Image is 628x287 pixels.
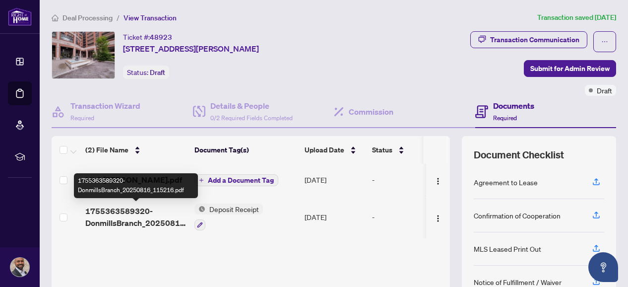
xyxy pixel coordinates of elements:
button: Logo [430,172,446,188]
div: MLS Leased Print Out [474,243,541,254]
span: Submit for Admin Review [530,61,610,76]
th: Document Tag(s) [190,136,301,164]
img: Logo [434,215,442,222]
td: [DATE] [301,164,368,196]
h4: Commission [349,106,393,118]
img: Logo [434,177,442,185]
span: Add a Document Tag [208,177,274,184]
span: plus [199,178,204,183]
span: [STREET_ADDRESS][PERSON_NAME] [123,43,259,55]
div: Status: [123,66,169,79]
button: Submit for Admin Review [524,60,616,77]
span: 1755363589320-DonmillsBranch_20250816_115216.pdf [85,205,187,229]
span: Draft [150,68,165,77]
span: 0/2 Required Fields Completed [210,114,293,122]
li: / [117,12,120,23]
span: Required [70,114,94,122]
img: logo [8,7,32,26]
span: (2) File Name [85,144,128,155]
td: [DATE] [301,196,368,238]
span: Required [493,114,517,122]
button: Logo [430,209,446,225]
h4: Details & People [210,100,293,112]
span: 48923 [150,33,172,42]
img: Profile Icon [10,258,29,277]
span: Deal Processing [63,13,113,22]
h4: Transaction Wizard [70,100,140,112]
div: Confirmation of Cooperation [474,210,561,221]
button: Add a Document Tag [194,174,278,187]
img: Status Icon [194,204,205,215]
button: Add a Document Tag [194,174,278,186]
span: Draft [597,85,612,96]
article: Transaction saved [DATE] [537,12,616,23]
div: 1755363589320-DonmillsBranch_20250816_115216.pdf [74,173,198,198]
th: Upload Date [301,136,368,164]
span: Document Checklist [474,148,564,162]
div: Transaction Communication [490,32,579,48]
span: View Transaction [124,13,177,22]
button: Open asap [588,252,618,282]
button: Status IconDeposit Receipt [194,204,263,230]
div: - [372,212,448,222]
th: Status [368,136,452,164]
span: Status [372,144,392,155]
h4: Documents [493,100,534,112]
span: home [52,14,59,21]
div: Agreement to Lease [474,177,538,188]
div: - [372,174,448,185]
button: Transaction Communication [470,31,587,48]
span: Upload Date [305,144,344,155]
div: Ticket #: [123,31,172,43]
span: Deposit Receipt [205,204,263,215]
img: IMG-W12337184_1.jpg [52,32,115,78]
th: (2) File Name [81,136,190,164]
span: ellipsis [601,38,608,45]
